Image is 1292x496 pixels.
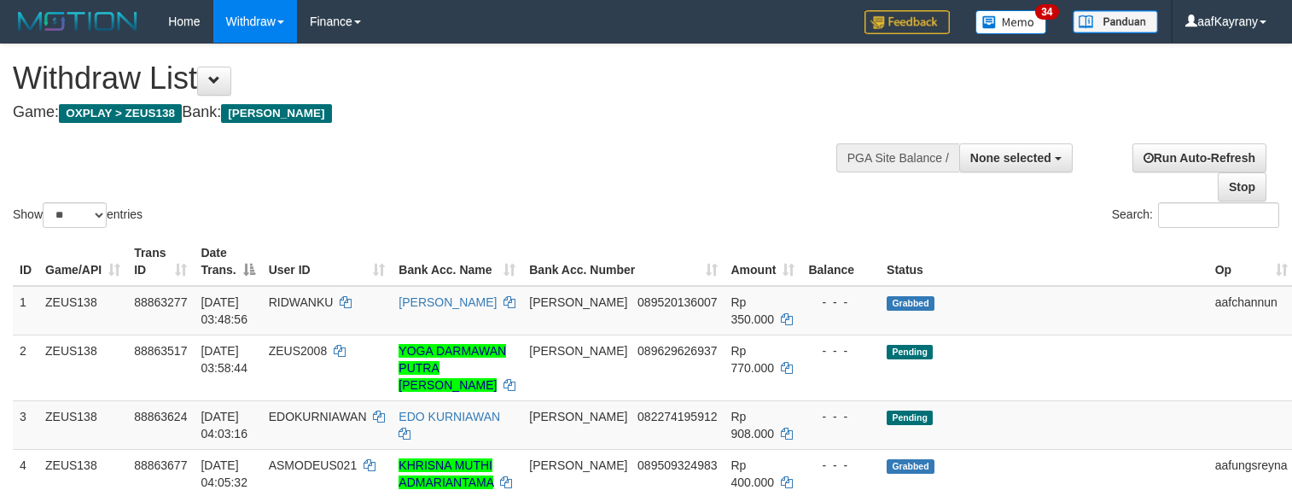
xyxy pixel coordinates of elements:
[801,237,880,286] th: Balance
[399,344,506,392] a: YOGA DARMAWAN PUTRA [PERSON_NAME]
[399,458,493,489] a: KHRISNA MUTHI ADMARIANTAMA
[38,400,127,449] td: ZEUS138
[134,295,187,309] span: 88863277
[1112,202,1279,228] label: Search:
[194,237,261,286] th: Date Trans.: activate to sort column descending
[637,458,717,472] span: Copy 089509324983 to clipboard
[392,237,522,286] th: Bank Acc. Name: activate to sort column ascending
[13,286,38,336] td: 1
[731,295,775,326] span: Rp 350.000
[731,344,775,375] span: Rp 770.000
[887,411,933,425] span: Pending
[399,295,497,309] a: [PERSON_NAME]
[529,458,627,472] span: [PERSON_NAME]
[1073,10,1158,33] img: panduan.png
[201,458,247,489] span: [DATE] 04:05:32
[864,10,950,34] img: Feedback.jpg
[134,410,187,423] span: 88863624
[201,410,247,441] span: [DATE] 04:03:16
[808,294,873,311] div: - - -
[399,410,500,423] a: EDO KURNIAWAN
[808,408,873,425] div: - - -
[13,202,143,228] label: Show entries
[529,410,627,423] span: [PERSON_NAME]
[38,335,127,400] td: ZEUS138
[887,459,934,474] span: Grabbed
[1158,202,1279,228] input: Search:
[13,335,38,400] td: 2
[201,295,247,326] span: [DATE] 03:48:56
[529,295,627,309] span: [PERSON_NAME]
[836,143,959,172] div: PGA Site Balance /
[221,104,331,123] span: [PERSON_NAME]
[38,237,127,286] th: Game/API: activate to sort column ascending
[637,410,717,423] span: Copy 082274195912 to clipboard
[43,202,107,228] select: Showentries
[13,104,844,121] h4: Game: Bank:
[731,458,775,489] span: Rp 400.000
[731,410,775,441] span: Rp 908.000
[59,104,182,123] span: OXPLAY > ZEUS138
[529,344,627,358] span: [PERSON_NAME]
[13,61,844,96] h1: Withdraw List
[13,400,38,449] td: 3
[1132,143,1266,172] a: Run Auto-Refresh
[13,9,143,34] img: MOTION_logo.png
[975,10,1047,34] img: Button%20Memo.svg
[637,295,717,309] span: Copy 089520136007 to clipboard
[637,344,717,358] span: Copy 089629626937 to clipboard
[887,345,933,359] span: Pending
[880,237,1208,286] th: Status
[808,457,873,474] div: - - -
[522,237,724,286] th: Bank Acc. Number: activate to sort column ascending
[959,143,1073,172] button: None selected
[13,237,38,286] th: ID
[201,344,247,375] span: [DATE] 03:58:44
[269,458,357,472] span: ASMODEUS021
[887,296,934,311] span: Grabbed
[1035,4,1058,20] span: 34
[127,237,194,286] th: Trans ID: activate to sort column ascending
[134,344,187,358] span: 88863517
[808,342,873,359] div: - - -
[134,458,187,472] span: 88863677
[269,344,327,358] span: ZEUS2008
[38,286,127,336] td: ZEUS138
[725,237,802,286] th: Amount: activate to sort column ascending
[970,151,1051,165] span: None selected
[269,410,367,423] span: EDOKURNIAWAN
[269,295,334,309] span: RIDWANKU
[262,237,393,286] th: User ID: activate to sort column ascending
[1218,172,1266,201] a: Stop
